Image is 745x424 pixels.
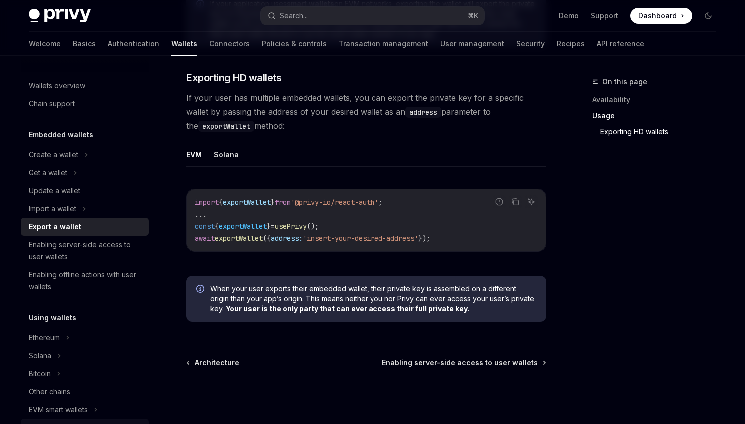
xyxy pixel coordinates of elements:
[215,222,219,231] span: {
[21,383,149,401] a: Other chains
[700,8,716,24] button: Toggle dark mode
[215,234,263,243] span: exportWallet
[195,222,215,231] span: const
[382,358,545,368] a: Enabling server-side access to user wallets
[378,198,382,207] span: ;
[271,198,275,207] span: }
[339,32,428,56] a: Transaction management
[591,11,618,21] a: Support
[209,32,250,56] a: Connectors
[195,358,239,368] span: Architecture
[263,234,271,243] span: ({
[307,222,319,231] span: ();
[195,210,207,219] span: ...
[602,76,647,88] span: On this page
[187,358,239,368] a: Architecture
[509,195,522,208] button: Copy the contents from the code block
[21,266,149,296] a: Enabling offline actions with user wallets
[280,10,308,22] div: Search...
[29,221,81,233] div: Export a wallet
[29,269,143,293] div: Enabling offline actions with user wallets
[557,32,585,56] a: Recipes
[21,236,149,266] a: Enabling server-side access to user wallets
[195,198,219,207] span: import
[29,312,76,324] h5: Using wallets
[29,80,85,92] div: Wallets overview
[271,234,303,243] span: address:
[219,222,267,231] span: exportWallet
[171,32,197,56] a: Wallets
[271,222,275,231] span: =
[597,32,644,56] a: API reference
[226,304,469,313] b: Your user is the only party that can ever access their full private key.
[29,9,91,23] img: dark logo
[29,332,60,344] div: Ethereum
[29,239,143,263] div: Enabling server-side access to user wallets
[29,129,93,141] h5: Embedded wallets
[275,222,307,231] span: usePrivy
[638,11,677,21] span: Dashboard
[493,195,506,208] button: Report incorrect code
[29,404,88,416] div: EVM smart wallets
[516,32,545,56] a: Security
[592,92,724,108] a: Availability
[21,182,149,200] a: Update a wallet
[29,98,75,110] div: Chain support
[525,195,538,208] button: Ask AI
[186,71,281,85] span: Exporting HD wallets
[262,32,327,56] a: Policies & controls
[186,143,202,166] button: EVM
[29,167,67,179] div: Get a wallet
[29,203,76,215] div: Import a wallet
[303,234,418,243] span: 'insert-your-desired-address'
[440,32,504,56] a: User management
[418,234,430,243] span: });
[29,386,70,398] div: Other chains
[275,198,291,207] span: from
[29,350,51,362] div: Solana
[214,143,239,166] button: Solana
[195,234,215,243] span: await
[196,285,206,295] svg: Info
[29,149,78,161] div: Create a wallet
[21,218,149,236] a: Export a wallet
[291,198,378,207] span: '@privy-io/react-auth'
[405,107,441,118] code: address
[108,32,159,56] a: Authentication
[219,198,223,207] span: {
[198,121,254,132] code: exportWallet
[559,11,579,21] a: Demo
[29,32,61,56] a: Welcome
[29,185,80,197] div: Update a wallet
[29,368,51,380] div: Bitcoin
[468,12,478,20] span: ⌘ K
[630,8,692,24] a: Dashboard
[21,95,149,113] a: Chain support
[600,124,724,140] a: Exporting HD wallets
[210,284,536,314] span: When your user exports their embedded wallet, their private key is assembled on a different origi...
[186,91,546,133] span: If your user has multiple embedded wallets, you can export the private key for a specific wallet ...
[73,32,96,56] a: Basics
[267,222,271,231] span: }
[21,77,149,95] a: Wallets overview
[223,198,271,207] span: exportWallet
[382,358,538,368] span: Enabling server-side access to user wallets
[592,108,724,124] a: Usage
[261,7,484,25] button: Search...⌘K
